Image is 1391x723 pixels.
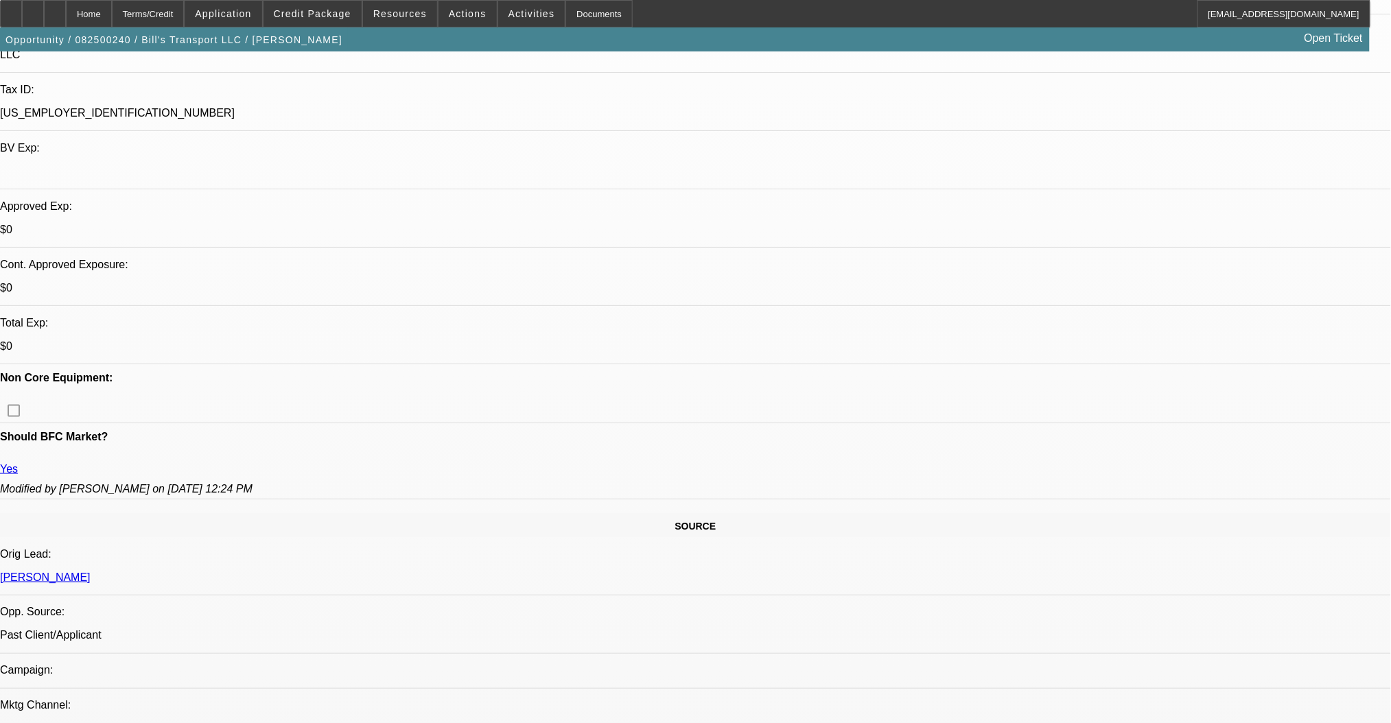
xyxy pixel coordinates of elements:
[498,1,565,27] button: Activities
[373,8,427,19] span: Resources
[439,1,497,27] button: Actions
[1299,27,1368,50] a: Open Ticket
[185,1,261,27] button: Application
[363,1,437,27] button: Resources
[509,8,555,19] span: Activities
[675,521,716,532] span: SOURCE
[195,8,251,19] span: Application
[264,1,362,27] button: Credit Package
[449,8,487,19] span: Actions
[5,34,342,45] span: Opportunity / 082500240 / Bill's Transport LLC / [PERSON_NAME]
[274,8,351,19] span: Credit Package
